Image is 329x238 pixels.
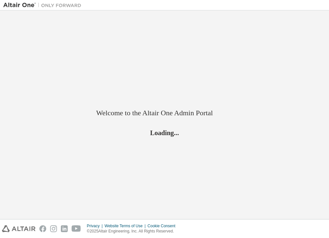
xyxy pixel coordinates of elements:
h2: Welcome to the Altair One Admin Portal [96,108,233,118]
div: Cookie Consent [147,223,179,229]
img: instagram.svg [50,225,57,232]
p: © 2025 Altair Engineering, Inc. All Rights Reserved. [87,229,179,234]
img: linkedin.svg [61,225,68,232]
div: Website Terms of Use [104,223,147,229]
div: Privacy [87,223,104,229]
img: youtube.svg [72,225,81,232]
img: facebook.svg [39,225,46,232]
img: altair_logo.svg [2,225,35,232]
h2: Loading... [96,128,233,137]
img: Altair One [3,2,85,8]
